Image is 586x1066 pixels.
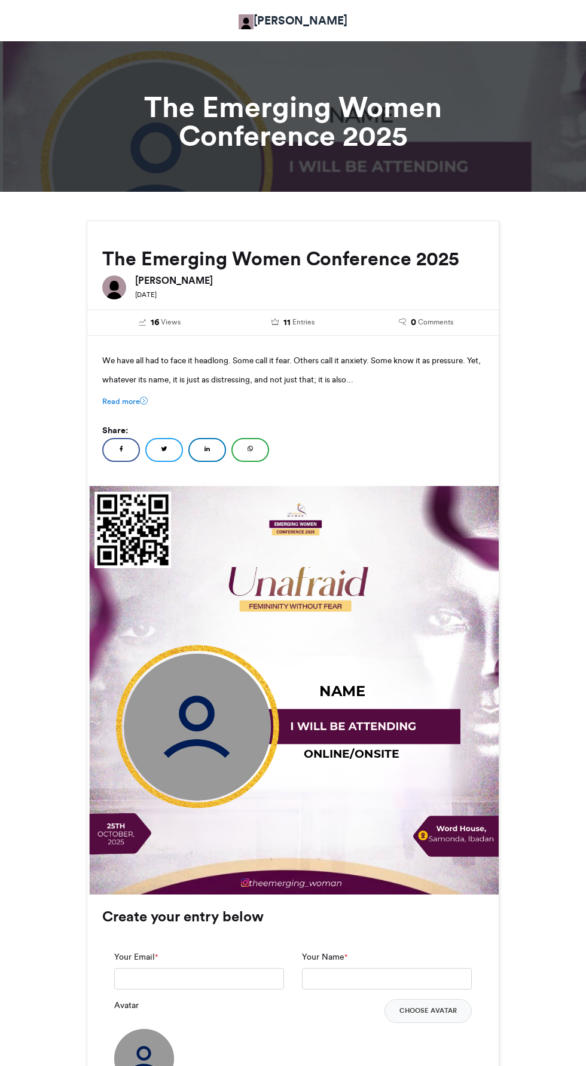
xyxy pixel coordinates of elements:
[102,422,484,438] h5: Share:
[94,492,171,568] img: 1758876291.48-a734bb205d9370d72a2667bfb0d40199c70537b8.jpeg
[102,248,484,269] h2: The Emerging Women Conference 2025
[384,999,472,1023] button: Choose Avatar
[236,316,351,329] a: 11 Entries
[161,317,181,327] span: Views
[114,951,158,963] label: Your Email
[89,486,501,898] img: 1758873419.801-f2718b9cab7734fa0132ebed49c52598852d8a7d.png
[240,682,445,702] div: NAME
[239,14,254,29] img: Theresa Adekunle
[302,951,347,963] label: Your Name
[102,316,218,329] a: 16 Views
[292,317,315,327] span: Entries
[368,316,484,329] a: 0 Comments
[151,316,159,329] span: 16
[135,290,157,299] small: [DATE]
[411,316,416,329] span: 0
[102,909,484,924] h3: Create your entry below
[124,654,271,801] img: user_circle.png
[102,396,148,407] a: Read more
[418,317,453,327] span: Comments
[114,999,139,1012] label: Avatar
[239,12,347,29] a: [PERSON_NAME]
[283,316,291,329] span: 11
[135,275,484,285] h6: [PERSON_NAME]
[102,275,126,299] img: Theresa Adekunle
[87,93,499,150] h1: The Emerging Women Conference 2025
[102,351,484,389] p: We have all had to face it headlong. Some call it fear. Others call it anxiety. Some know it as p...
[248,747,454,763] div: ONLINE/ONSITE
